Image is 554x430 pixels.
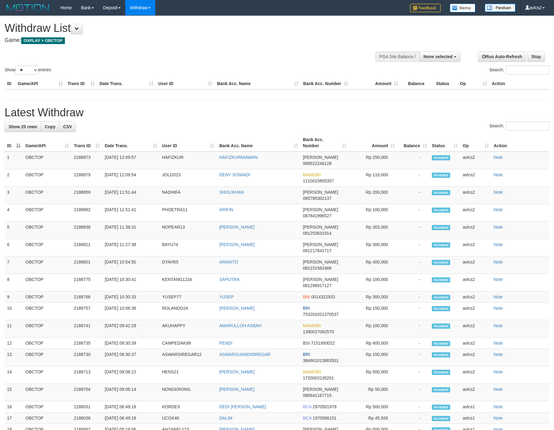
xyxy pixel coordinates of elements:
th: Balance [401,78,434,89]
span: Copy 384901013883501 to clipboard [303,358,339,363]
td: - [397,413,429,424]
a: Note [494,341,503,346]
td: Rp 150,000 [349,303,397,320]
td: avlcs2 [460,187,491,204]
span: Accepted [432,323,450,329]
td: 2188821 [71,239,102,256]
a: Run Auto-Refresh [478,51,526,62]
td: 11 [5,320,23,338]
td: 2188713 [71,366,102,384]
span: [PERSON_NAME] [303,277,338,282]
a: AMARULLOH ASBAH [219,323,262,328]
td: Rp 300,000 [349,291,397,303]
td: 17 [5,413,23,424]
a: PENDI [219,341,232,346]
input: Search: [506,65,549,75]
th: Action [491,134,549,151]
span: BCA [303,416,311,421]
label: Show entries [5,65,51,75]
td: [DATE] 06:49:18 [102,413,160,424]
a: HAFIZKURNIAWAN [219,155,258,160]
span: [PERSON_NAME] [303,207,338,212]
span: Copy 1720003135201 to clipboard [303,376,334,380]
span: MANDIRI [303,323,321,328]
a: Note [494,277,503,282]
td: avlcs2 [460,151,491,169]
td: - [397,256,429,274]
td: [DATE] 09:42:29 [102,320,160,338]
a: Note [494,323,503,328]
td: avlcs2 [460,320,491,338]
span: Copy 085641167715 to clipboard [303,393,331,398]
a: Note [494,225,503,230]
span: Accepted [432,416,450,421]
td: PHOETRA11 [160,204,217,222]
td: OBCTOP [23,401,71,413]
td: [DATE] 09:30:39 [102,338,160,349]
th: User ID: activate to sort column ascending [160,134,217,151]
span: BRI [303,352,310,357]
td: [DATE] 09:06:22 [102,366,160,384]
td: 2188766 [71,291,102,303]
td: avlcs2 [460,384,491,401]
span: Accepted [432,352,450,357]
span: Show 25 rows [9,124,37,129]
td: OBCTOP [23,349,71,366]
td: Rp 100,000 [349,320,397,338]
a: Note [494,306,503,311]
td: 3 [5,187,23,204]
td: 13 [5,349,23,366]
a: Note [494,416,503,421]
td: Rp 110,000 [349,169,397,187]
span: [PERSON_NAME] [303,155,338,160]
span: Accepted [432,242,450,248]
td: Rp 303,000 [349,222,397,239]
a: [PERSON_NAME] [219,387,254,392]
h1: Latest Withdraw [5,107,549,119]
td: [DATE] 10:30:41 [102,274,160,291]
td: 2188879 [71,169,102,187]
td: 2188838 [71,222,102,239]
th: Amount [351,78,401,89]
td: OBCTOP [23,222,71,239]
td: DYAH55 [160,256,217,274]
span: Accepted [432,277,450,282]
a: Note [494,242,503,247]
th: Status [434,78,458,89]
th: ID [5,78,15,89]
td: OBCTOP [23,413,71,424]
td: - [397,320,429,338]
a: Note [494,404,503,409]
td: 16 [5,401,23,413]
td: OBCTOP [23,338,71,349]
td: avlcs2 [460,222,491,239]
td: - [397,384,429,401]
td: OBCTOP [23,239,71,256]
td: 6 [5,239,23,256]
td: 2188735 [71,338,102,349]
td: OBCTOP [23,384,71,401]
td: avlcs1 [460,413,491,424]
span: Copy 081253631914 to clipboard [303,231,331,236]
th: User ID [156,78,215,89]
td: OBCTOP [23,291,71,303]
a: Note [494,207,503,212]
td: HENS21 [160,366,217,384]
th: Game/API: activate to sort column ascending [23,134,71,151]
th: Bank Acc. Name: activate to sort column ascending [217,134,300,151]
td: NONGKRONG [160,384,217,401]
td: Rp 45,926 [349,413,397,424]
span: BSI [303,341,310,346]
td: CAMPEDAK99 [160,338,217,349]
td: avlcs2 [460,366,491,384]
th: Game/API [15,78,65,89]
td: Rp 500,000 [349,401,397,413]
td: 12 [5,338,23,349]
td: [DATE] 11:51:41 [102,204,160,222]
a: Note [494,155,503,160]
a: ASWARSUANDISIREGAR [219,352,270,357]
label: Search: [489,122,549,131]
th: Trans ID: activate to sort column ascending [71,134,102,151]
th: Op: activate to sort column ascending [460,134,491,151]
td: Rp 300,000 [349,239,397,256]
